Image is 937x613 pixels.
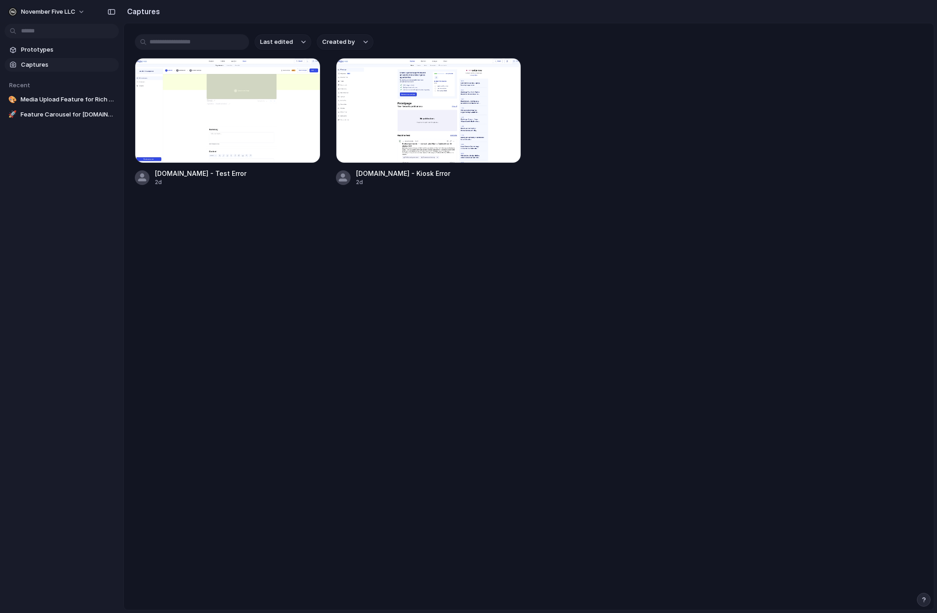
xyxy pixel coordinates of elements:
span: Captures [21,60,115,69]
span: Created by [322,37,355,47]
h2: Captures [123,6,160,17]
button: Last edited [255,34,311,50]
span: [DOMAIN_NAME] - Test Error [155,169,320,178]
span: Feature Carousel for [DOMAIN_NAME] [21,110,115,119]
div: 🎨 [8,95,17,104]
span: [DOMAIN_NAME] - Kiosk Error [356,169,522,178]
button: November Five LLC [5,5,90,19]
a: 🚀Feature Carousel for [DOMAIN_NAME] [5,108,119,122]
a: Captures [5,58,119,72]
button: Created by [317,34,373,50]
div: 🚀 [8,110,17,119]
a: 🎨Media Upload Feature for Rich Text Editor [5,93,119,106]
div: 2d [155,178,320,186]
span: Prototypes [21,45,115,54]
div: 2d [356,178,522,186]
span: Recent [9,81,30,89]
span: Last edited [260,37,293,47]
span: Media Upload Feature for Rich Text Editor [21,95,115,104]
a: Prototypes [5,43,119,57]
span: November Five LLC [21,7,75,16]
